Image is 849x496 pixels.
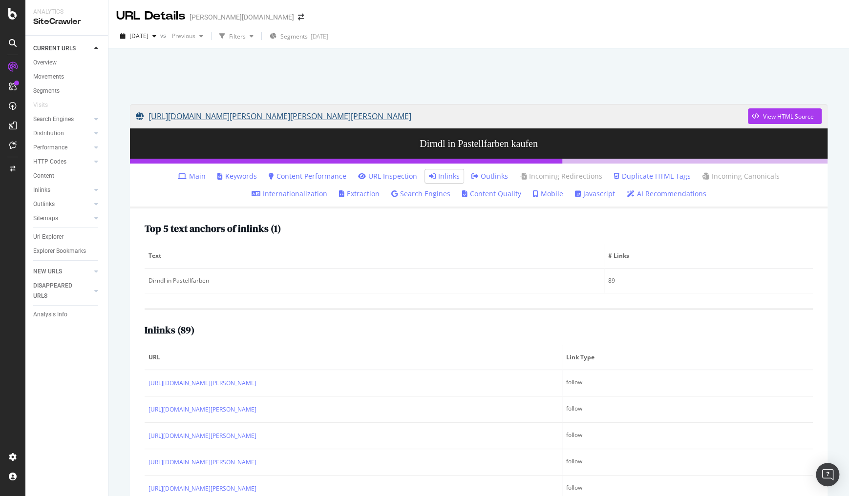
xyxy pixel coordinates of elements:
div: Movements [33,72,64,82]
span: Link Type [566,353,807,362]
span: Previous [168,32,195,40]
div: Performance [33,143,67,153]
span: URL [149,353,555,362]
a: Inlinks [429,171,460,181]
a: Distribution [33,128,91,139]
td: follow [562,423,813,449]
span: 2025 Sep. 29th [129,32,149,40]
div: Visits [33,100,48,110]
a: Analysis Info [33,310,101,320]
div: CURRENT URLS [33,43,76,54]
div: Sitemaps [33,213,58,224]
span: vs [160,31,168,40]
a: Outlinks [33,199,91,209]
div: 89 [608,276,809,285]
div: Filters [229,32,246,41]
div: arrow-right-arrow-left [298,14,304,21]
h2: Top 5 text anchors of inlinks ( 1 ) [145,223,281,234]
button: Previous [168,28,207,44]
div: [PERSON_NAME][DOMAIN_NAME] [190,12,294,22]
a: Keywords [217,171,257,181]
a: Javascript [575,189,615,199]
button: Segments[DATE] [266,28,332,44]
a: NEW URLS [33,267,91,277]
h2: Inlinks ( 89 ) [145,325,194,335]
a: Url Explorer [33,232,101,242]
td: follow [562,370,813,396]
a: URL Inspection [358,171,417,181]
div: View HTML Source [763,112,814,121]
button: [DATE] [116,28,160,44]
div: Analytics [33,8,100,16]
a: Inlinks [33,185,91,195]
span: Text [149,251,597,260]
button: View HTML Source [748,108,822,124]
div: Overview [33,58,57,68]
a: Mobile [533,189,563,199]
div: HTTP Codes [33,157,66,167]
a: Content Quality [462,189,521,199]
a: Search Engines [33,114,91,124]
a: Main [178,171,206,181]
div: Dirndl in Pastellfarben [149,276,600,285]
a: Extraction [339,189,380,199]
a: Outlinks [471,171,508,181]
div: URL Details [116,8,186,24]
a: Incoming Canonicals [702,171,780,181]
a: [URL][DOMAIN_NAME][PERSON_NAME] [149,484,256,494]
div: Analysis Info [33,310,67,320]
a: Visits [33,100,58,110]
a: Incoming Redirections [520,171,602,181]
div: DISAPPEARED URLS [33,281,83,301]
div: Segments [33,86,60,96]
div: Outlinks [33,199,55,209]
div: NEW URLS [33,267,62,277]
div: Open Intercom Messenger [816,463,839,486]
td: follow [562,449,813,475]
a: Performance [33,143,91,153]
a: Movements [33,72,101,82]
a: DISAPPEARED URLS [33,281,91,301]
h3: Dirndl in Pastellfarben kaufen [130,128,828,159]
div: Distribution [33,128,64,139]
a: Explorer Bookmarks [33,246,101,256]
td: follow [562,396,813,423]
div: Explorer Bookmarks [33,246,86,256]
a: [URL][DOMAIN_NAME][PERSON_NAME] [149,405,256,414]
a: [URL][DOMAIN_NAME][PERSON_NAME] [149,431,256,441]
a: [URL][DOMAIN_NAME][PERSON_NAME] [149,378,256,388]
div: Search Engines [33,114,74,124]
a: [URL][DOMAIN_NAME][PERSON_NAME] [149,457,256,467]
span: # Links [608,251,807,260]
div: SiteCrawler [33,16,100,27]
a: AI Recommendations [627,189,706,199]
a: Internationalization [252,189,327,199]
div: Inlinks [33,185,50,195]
button: Filters [215,28,257,44]
a: CURRENT URLS [33,43,91,54]
a: Content [33,171,101,181]
a: Overview [33,58,101,68]
a: Content Performance [269,171,346,181]
div: Content [33,171,54,181]
a: Search Engines [391,189,450,199]
a: Duplicate HTML Tags [614,171,691,181]
a: Sitemaps [33,213,91,224]
a: HTTP Codes [33,157,91,167]
a: [URL][DOMAIN_NAME][PERSON_NAME][PERSON_NAME][PERSON_NAME] [136,104,748,128]
div: Url Explorer [33,232,64,242]
a: Segments [33,86,101,96]
div: [DATE] [311,32,328,41]
span: Segments [280,32,308,41]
